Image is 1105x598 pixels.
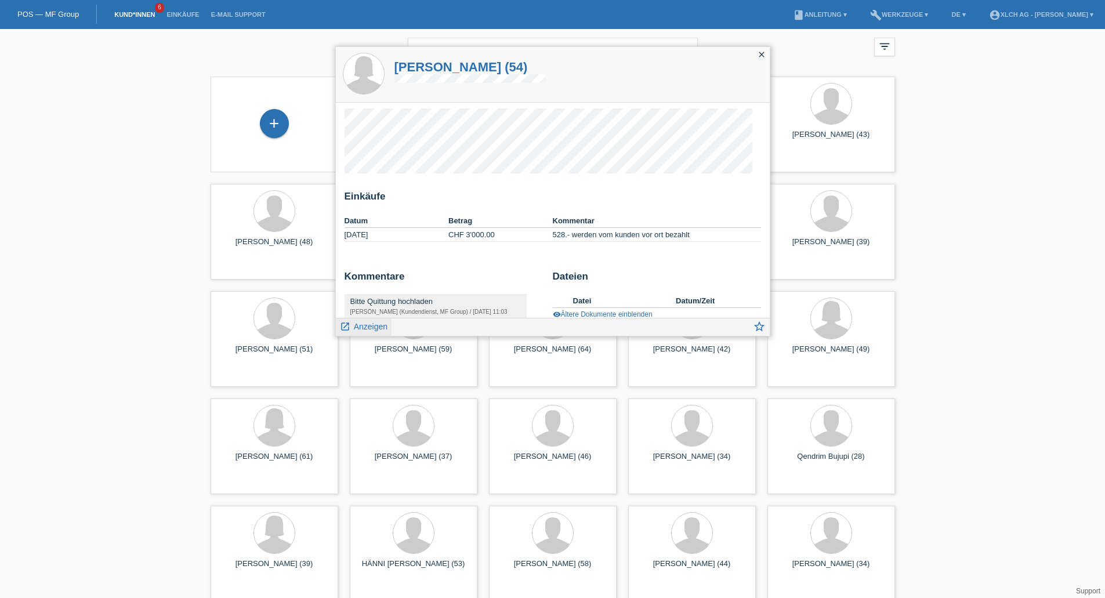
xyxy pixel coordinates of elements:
[553,310,561,318] i: visibility
[553,271,761,288] h2: Dateien
[394,60,546,74] a: [PERSON_NAME] (54)
[777,130,886,148] div: [PERSON_NAME] (43)
[637,452,747,470] div: [PERSON_NAME] (34)
[345,191,761,208] h2: Einkäufe
[448,228,553,242] td: CHF 3'000.00
[220,345,329,363] div: [PERSON_NAME] (51)
[345,228,449,242] td: [DATE]
[498,345,607,363] div: [PERSON_NAME] (64)
[870,9,882,21] i: build
[637,345,747,363] div: [PERSON_NAME] (42)
[553,310,653,318] a: visibilityÄltere Dokumente einblenden
[983,11,1099,18] a: account_circleXLCH AG - [PERSON_NAME] ▾
[777,559,886,578] div: [PERSON_NAME] (34)
[220,452,329,470] div: [PERSON_NAME] (61)
[753,321,766,336] a: star_border
[777,345,886,363] div: [PERSON_NAME] (49)
[777,237,886,256] div: [PERSON_NAME] (39)
[340,321,350,332] i: launch
[553,228,761,242] td: 528.- werden vom kunden vor ort bezahlt
[753,320,766,333] i: star_border
[350,297,521,306] div: Bitte Quittung hochladen
[161,11,205,18] a: Einkäufe
[17,10,79,19] a: POS — MF Group
[864,11,934,18] a: buildWerkzeuge ▾
[345,271,544,288] h2: Kommentare
[155,3,164,13] span: 6
[260,114,288,133] div: Kund*in hinzufügen
[220,559,329,578] div: [PERSON_NAME] (39)
[408,38,698,65] input: Suche...
[498,452,607,470] div: [PERSON_NAME] (46)
[676,294,744,308] th: Datum/Zeit
[878,40,891,53] i: filter_list
[359,345,468,363] div: [PERSON_NAME] (59)
[777,452,886,470] div: Qendrim Bujupi (28)
[340,318,388,333] a: launch Anzeigen
[787,11,853,18] a: bookAnleitung ▾
[498,559,607,578] div: [PERSON_NAME] (58)
[354,322,387,331] span: Anzeigen
[989,9,1001,21] i: account_circle
[1076,587,1100,595] a: Support
[573,294,676,308] th: Datei
[350,309,521,315] div: [PERSON_NAME] (Kundendienst, MF Group) / [DATE] 11:03
[637,559,747,578] div: [PERSON_NAME] (44)
[205,11,271,18] a: E-Mail Support
[793,9,805,21] i: book
[359,559,468,578] div: HÄNNI [PERSON_NAME] (53)
[359,452,468,470] div: [PERSON_NAME] (37)
[108,11,161,18] a: Kund*innen
[757,50,766,59] i: close
[553,214,761,228] th: Kommentar
[448,214,553,228] th: Betrag
[220,237,329,256] div: [PERSON_NAME] (48)
[345,214,449,228] th: Datum
[945,11,971,18] a: DE ▾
